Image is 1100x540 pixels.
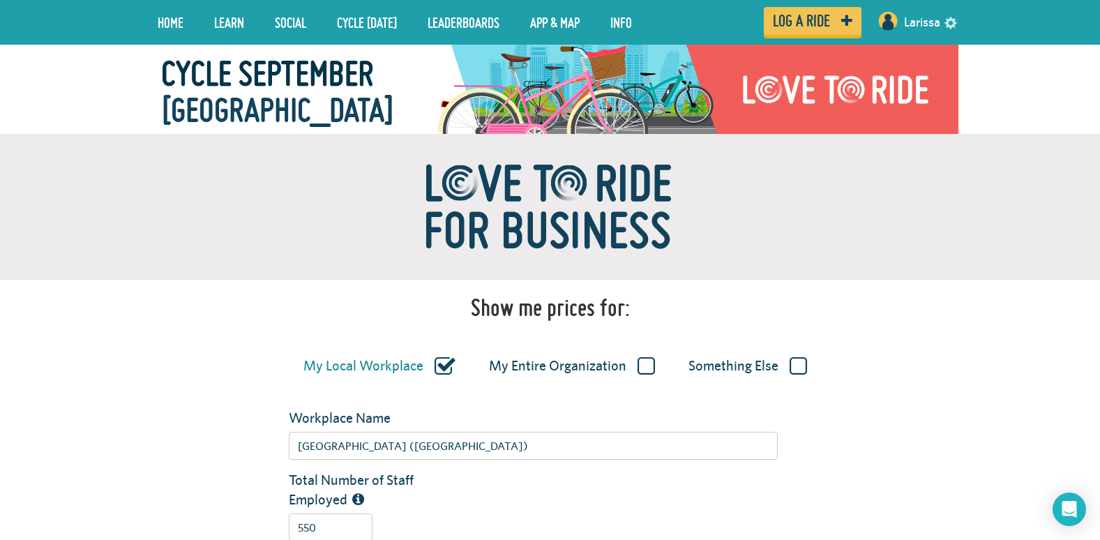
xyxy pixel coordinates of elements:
[877,10,899,32] img: User profile image
[303,357,455,375] label: My Local Workplace
[904,6,940,39] a: Larissa
[471,294,630,322] h1: Show me prices for:
[773,15,830,27] span: Log a ride
[1053,493,1086,526] div: Open Intercom Messenger
[162,84,393,136] span: [GEOGRAPHIC_DATA]
[204,5,255,40] a: LEARN
[489,357,655,375] label: My Entire Organization
[417,5,510,40] a: Leaderboards
[278,408,449,428] label: Workplace Name
[326,5,407,40] a: Cycle [DATE]
[352,493,364,507] i: The total number of people employed by this organization/workplace, including part time staff.
[688,357,807,375] label: Something Else
[142,45,958,134] img: Scotland
[764,7,861,35] a: Log a ride
[520,5,590,40] a: App & Map
[147,5,194,40] a: Home
[600,5,642,40] a: Info
[944,15,957,29] a: settings drop down toggle
[264,5,317,40] a: Social
[278,470,449,510] label: Total Number of Staff Employed
[376,134,725,280] img: ltr_for_biz-e6001c5fe4d5a622ce57f6846a52a92b55b8f49da94d543b329e0189dcabf444.png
